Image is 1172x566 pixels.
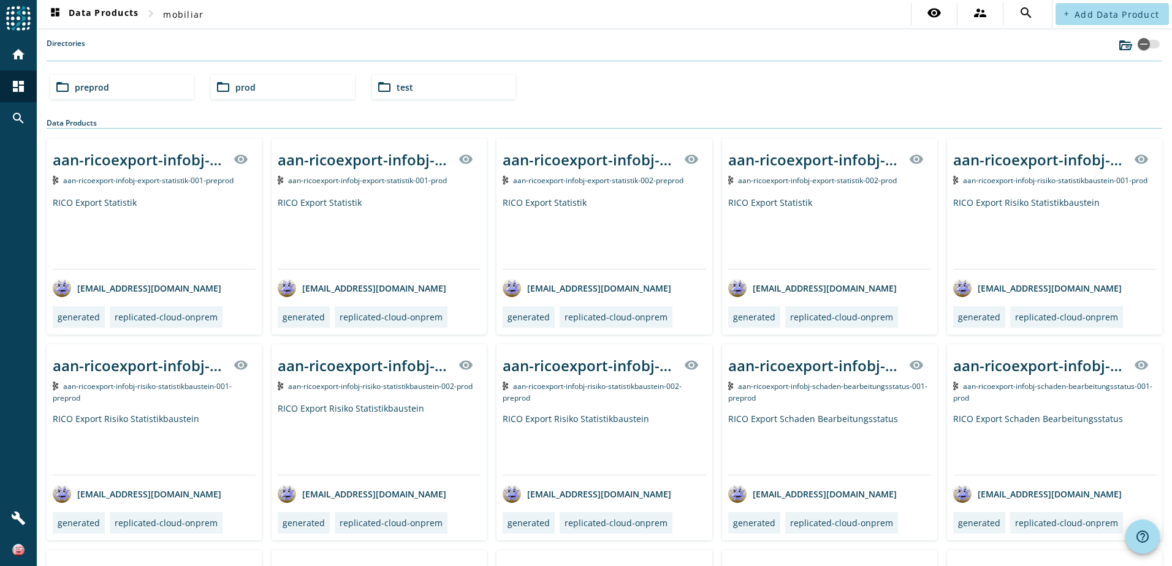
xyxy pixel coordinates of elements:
div: [EMAIL_ADDRESS][DOMAIN_NAME] [503,279,671,297]
div: RICO Export Schaden Bearbeitungsstatus [728,413,931,475]
img: avatar [953,485,972,503]
div: RICO Export Statistik [53,197,256,269]
div: replicated-cloud-onprem [565,311,668,323]
mat-icon: visibility [1134,358,1149,372]
div: aan-ricoexport-infobj-schaden-bearbeitungsstatus-001-_stage_ [953,355,1127,375]
span: Kafka Topic: aan-ricoexport-infobj-export-statistik-001-preprod [63,175,234,186]
button: Data Products [43,3,143,25]
mat-icon: dashboard [11,79,26,94]
div: [EMAIL_ADDRESS][DOMAIN_NAME] [503,485,671,503]
mat-icon: supervisor_account [973,6,987,20]
span: Kafka Topic: aan-ricoexport-infobj-export-statistik-002-prod [738,175,897,186]
div: [EMAIL_ADDRESS][DOMAIN_NAME] [278,485,446,503]
div: aan-ricoexport-infobj-export-statistik-001-_stage_ [278,149,451,170]
div: aan-ricoexport-infobj-export-statistik-001-_stage_ [53,149,226,170]
div: RICO Export Statistik [503,197,706,269]
div: replicated-cloud-onprem [340,311,443,323]
span: Kafka Topic: aan-ricoexport-infobj-schaden-bearbeitungsstatus-001-prod [953,381,1153,403]
mat-icon: visibility [459,358,473,372]
mat-icon: visibility [927,6,942,20]
img: Kafka Topic: aan-ricoexport-infobj-export-statistik-002-prod [728,176,734,184]
img: Kafka Topic: aan-ricoexport-infobj-risiko-statistikbaustein-002-preprod [503,382,508,390]
div: RICO Export Risiko Statistikbaustein [503,413,706,475]
span: mobiliar [163,9,204,20]
div: generated [508,311,550,323]
img: avatar [503,279,521,297]
div: generated [733,517,775,529]
div: RICO Export Statistik [728,197,931,269]
mat-icon: chevron_right [143,6,158,21]
img: avatar [728,485,747,503]
img: avatar [278,485,296,503]
img: Kafka Topic: aan-ricoexport-infobj-export-statistik-001-prod [278,176,283,184]
div: aan-ricoexport-infobj-risiko-statistikbaustein-001-_stage_ [953,149,1127,170]
mat-icon: visibility [684,358,699,372]
mat-icon: help_outline [1135,529,1150,544]
div: RICO Export Risiko Statistikbaustein [278,402,481,475]
img: avatar [503,485,521,503]
div: aan-ricoexport-infobj-export-statistik-002-_stage_ [728,149,902,170]
div: aan-ricoexport-infobj-risiko-statistikbaustein-002-_stage_ [278,355,451,375]
img: avatar [278,279,296,297]
div: generated [958,311,1000,323]
span: Kafka Topic: aan-ricoexport-infobj-schaden-bearbeitungsstatus-001-preprod [728,381,928,403]
mat-icon: visibility [684,152,699,167]
span: prod [235,81,256,93]
img: avatar [53,279,71,297]
div: [EMAIL_ADDRESS][DOMAIN_NAME] [728,485,897,503]
div: Data Products [47,118,1162,129]
mat-icon: visibility [1134,152,1149,167]
span: Kafka Topic: aan-ricoexport-infobj-risiko-statistikbaustein-001-preprod [53,381,232,403]
span: Kafka Topic: aan-ricoexport-infobj-risiko-statistikbaustein-001-prod [963,175,1147,186]
span: Add Data Product [1075,9,1159,20]
div: generated [733,311,775,323]
div: replicated-cloud-onprem [790,517,893,529]
div: [EMAIL_ADDRESS][DOMAIN_NAME] [53,485,221,503]
mat-icon: search [1019,6,1033,20]
div: RICO Export Statistik [278,197,481,269]
mat-icon: folder_open [55,80,70,94]
mat-icon: visibility [909,358,924,372]
div: RICO Export Risiko Statistikbaustein [53,413,256,475]
img: spoud-logo.svg [6,6,31,31]
div: generated [283,311,325,323]
img: avatar [53,485,71,503]
img: Kafka Topic: aan-ricoexport-infobj-schaden-bearbeitungsstatus-001-prod [953,382,959,390]
div: replicated-cloud-onprem [115,311,218,323]
span: Kafka Topic: aan-ricoexport-infobj-export-statistik-001-prod [288,175,447,186]
span: Data Products [48,7,139,21]
div: [EMAIL_ADDRESS][DOMAIN_NAME] [953,485,1122,503]
div: aan-ricoexport-infobj-risiko-statistikbaustein-001-_stage_ [53,355,226,375]
span: preprod [75,81,109,93]
div: generated [508,517,550,529]
mat-icon: dashboard [48,7,63,21]
mat-icon: visibility [909,152,924,167]
img: Kafka Topic: aan-ricoexport-infobj-export-statistik-002-preprod [503,176,508,184]
div: aan-ricoexport-infobj-export-statistik-002-_stage_ [503,149,676,170]
img: 83f4ce1d17f47f21ebfbce80c7408106 [12,544,25,556]
img: Kafka Topic: aan-ricoexport-infobj-schaden-bearbeitungsstatus-001-preprod [728,382,734,390]
div: [EMAIL_ADDRESS][DOMAIN_NAME] [953,279,1122,297]
div: replicated-cloud-onprem [565,517,668,529]
button: Add Data Product [1056,3,1169,25]
div: generated [58,311,100,323]
div: [EMAIL_ADDRESS][DOMAIN_NAME] [278,279,446,297]
mat-icon: add [1063,10,1070,17]
mat-icon: folder_open [377,80,392,94]
mat-icon: visibility [459,152,473,167]
span: Kafka Topic: aan-ricoexport-infobj-risiko-statistikbaustein-002-prod [288,381,473,391]
img: Kafka Topic: aan-ricoexport-infobj-risiko-statistikbaustein-001-prod [953,176,959,184]
img: avatar [953,279,972,297]
div: RICO Export Schaden Bearbeitungsstatus [953,413,1156,475]
div: RICO Export Risiko Statistikbaustein [953,197,1156,269]
span: Kafka Topic: aan-ricoexport-infobj-risiko-statistikbaustein-002-preprod [503,381,682,403]
button: mobiliar [158,3,208,25]
div: replicated-cloud-onprem [340,517,443,529]
span: test [397,81,413,93]
div: replicated-cloud-onprem [790,311,893,323]
mat-icon: folder_open [216,80,230,94]
img: Kafka Topic: aan-ricoexport-infobj-risiko-statistikbaustein-002-prod [278,382,283,390]
div: replicated-cloud-onprem [1015,517,1118,529]
mat-icon: home [11,47,26,62]
div: aan-ricoexport-infobj-schaden-bearbeitungsstatus-001-_stage_ [728,355,902,375]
